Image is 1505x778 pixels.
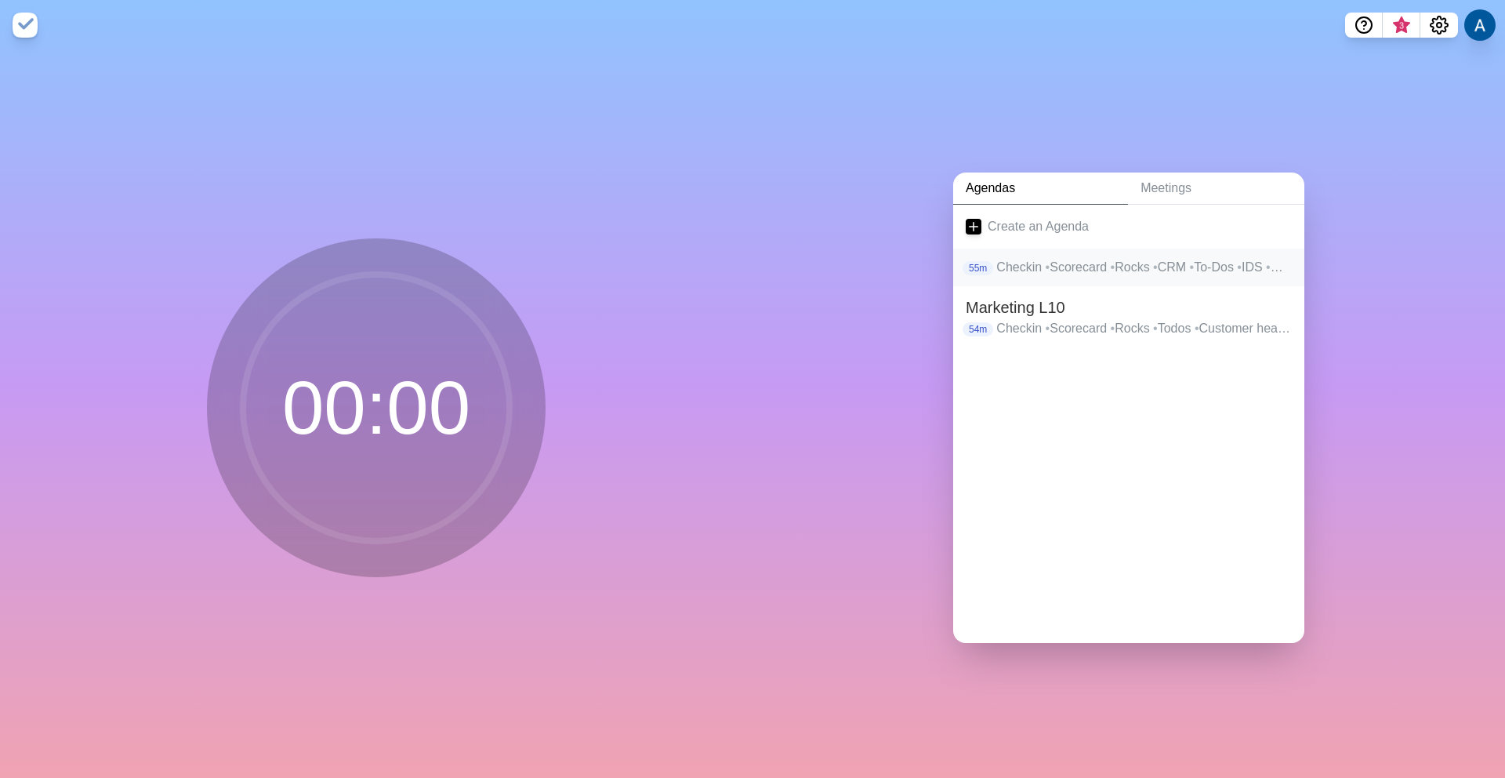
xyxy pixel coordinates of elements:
a: Meetings [1128,173,1304,205]
img: timeblocks logo [13,13,38,38]
span: • [1266,260,1283,274]
a: Create an Agenda [953,205,1304,249]
span: 3 [1395,20,1408,32]
span: • [1111,322,1115,335]
a: Agendas [953,173,1128,205]
button: Settings [1420,13,1458,38]
p: Checkin Scorecard Rocks CRM To-Dos IDS Wrap up [996,258,1292,277]
p: Checkin Scorecard Rocks Todos Customer headlines IDS Wrapup [996,319,1292,338]
h2: Marketing L10 [966,296,1292,319]
button: What’s new [1383,13,1420,38]
p: 54m [963,322,993,336]
span: • [1153,322,1158,335]
span: • [1111,260,1115,274]
span: • [1190,260,1195,274]
span: • [1153,260,1158,274]
span: • [1237,260,1242,274]
span: • [1046,260,1050,274]
button: Help [1345,13,1383,38]
span: • [1195,322,1199,335]
p: 55m [963,261,993,275]
span: • [1046,322,1050,335]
